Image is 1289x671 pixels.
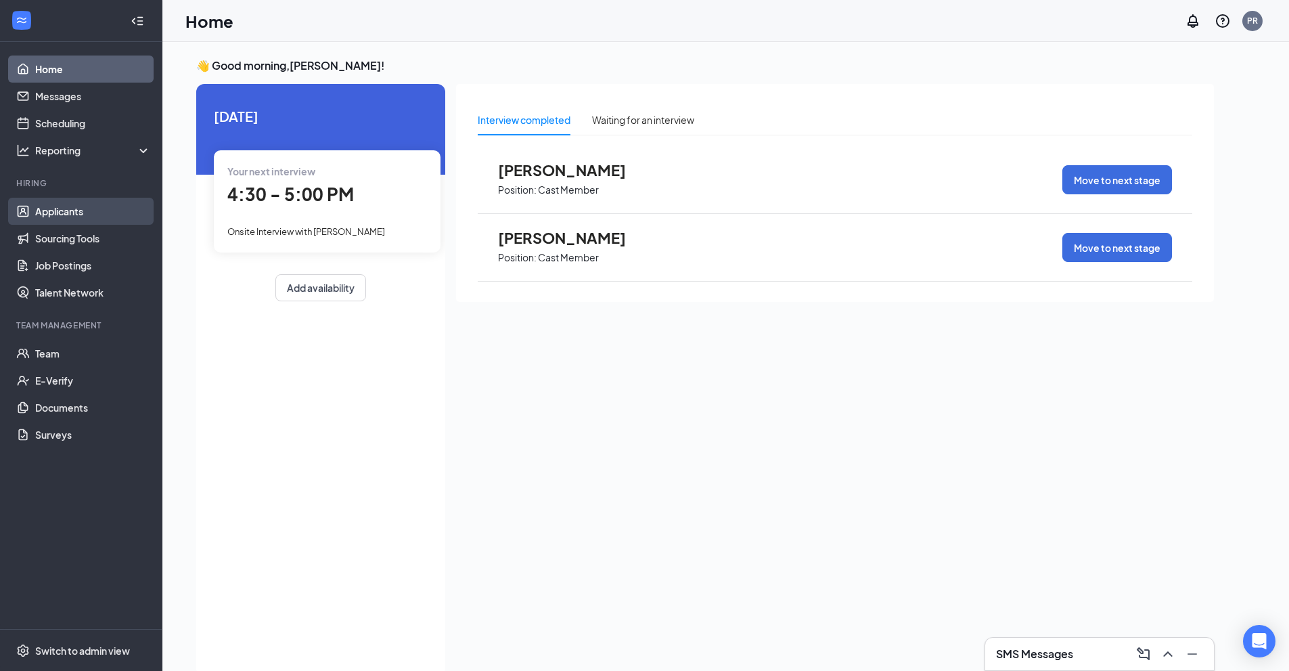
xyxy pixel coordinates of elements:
p: Cast Member [538,183,599,196]
a: Documents [35,394,151,421]
p: Position: [498,251,537,264]
span: [DATE] [214,106,428,127]
div: Interview completed [478,112,570,127]
a: Messages [35,83,151,110]
svg: ComposeMessage [1135,646,1152,662]
svg: WorkstreamLogo [15,14,28,27]
svg: Minimize [1184,646,1200,662]
h3: 👋 Good morning, [PERSON_NAME] ! [196,58,1214,73]
a: Surveys [35,421,151,448]
span: [PERSON_NAME] [498,229,647,246]
div: Waiting for an interview [592,112,694,127]
button: ComposeMessage [1133,643,1154,665]
div: PR [1247,15,1258,26]
a: E-Verify [35,367,151,394]
svg: Notifications [1185,13,1201,29]
span: 4:30 - 5:00 PM [227,183,354,205]
a: Talent Network [35,279,151,306]
button: Minimize [1181,643,1203,665]
div: Hiring [16,177,148,189]
svg: Analysis [16,144,30,157]
div: Open Intercom Messenger [1243,625,1275,657]
svg: Collapse [131,14,144,28]
span: Onsite Interview with [PERSON_NAME] [227,226,385,237]
button: ChevronUp [1157,643,1179,665]
span: [PERSON_NAME] [498,161,647,179]
div: Team Management [16,320,148,331]
h3: SMS Messages [996,647,1073,662]
a: Home [35,56,151,83]
svg: Settings [16,644,30,657]
a: Sourcing Tools [35,225,151,252]
p: Cast Member [538,251,599,264]
p: Position: [498,183,537,196]
h1: Home [185,9,233,33]
svg: QuestionInfo [1215,13,1231,29]
button: Move to next stage [1062,233,1172,262]
a: Team [35,340,151,367]
div: Reporting [35,144,152,157]
svg: ChevronUp [1160,646,1176,662]
a: Scheduling [35,110,151,137]
a: Job Postings [35,252,151,279]
div: Switch to admin view [35,644,130,657]
span: Your next interview [227,165,315,177]
button: Move to next stage [1062,165,1172,194]
a: Applicants [35,198,151,225]
button: Add availability [275,274,366,301]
